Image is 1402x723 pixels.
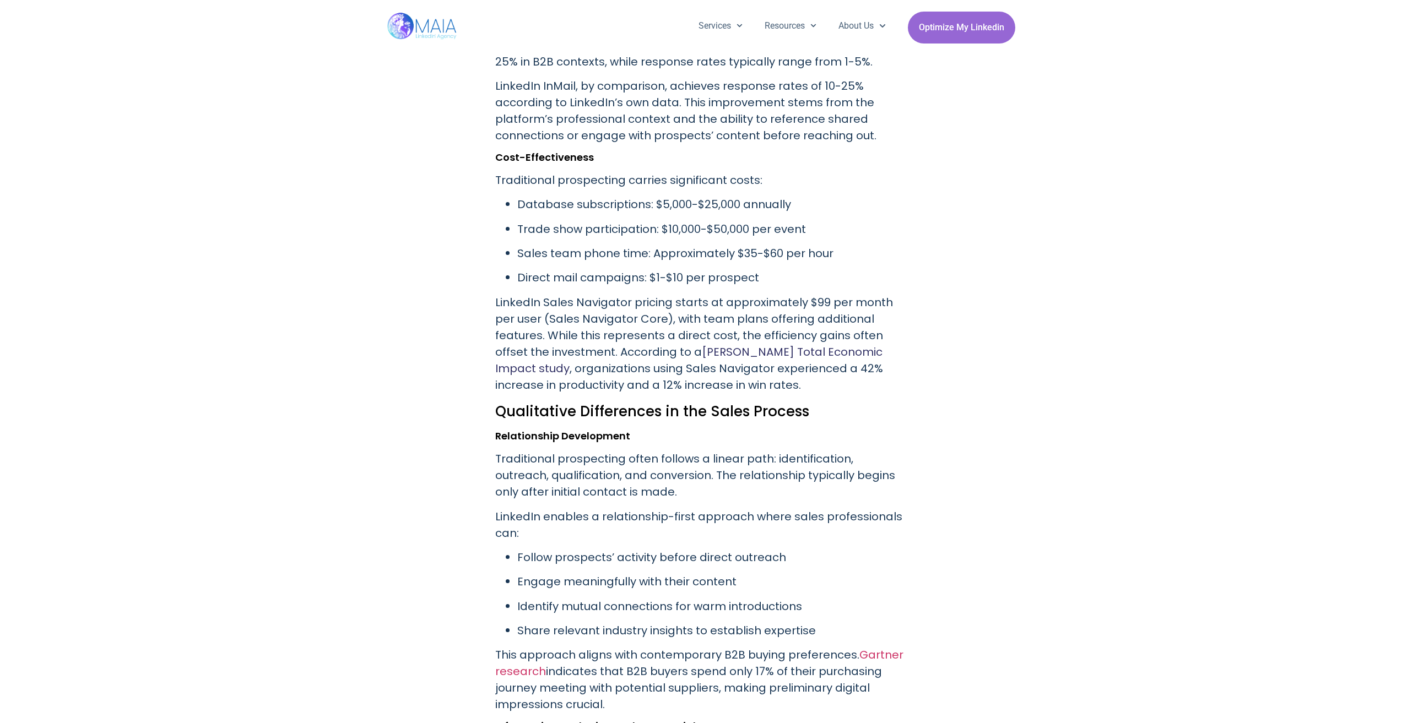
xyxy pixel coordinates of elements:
p: Trade show participation: $10,000-$50,000 per event [517,221,907,237]
p: LinkedIn InMail, by comparison, achieves response rates of 10-25% according to LinkedIn’s own dat... [495,78,907,144]
a: Services [688,12,754,40]
nav: Menu [688,12,897,40]
h3: Relationship Development [495,431,907,442]
p: Direct mail campaigns: $1-$10 per prospect [517,269,907,286]
a: Gartner research [495,647,903,679]
p: Follow prospects’ activity before direct outreach [517,549,907,566]
h2: Qualitative Differences in the Sales Process [495,401,907,422]
a: Resources [754,12,827,40]
p: Traditional prospecting often follows a linear path: identification, outreach, qualification, and... [495,450,907,500]
p: Database subscriptions: $5,000-$25,000 annually [517,196,907,213]
p: This approach aligns with contemporary B2B buying preferences. indicates that B2B buyers spend on... [495,646,907,713]
a: About Us [827,12,896,40]
p: Identify mutual connections for warm introductions [517,598,907,615]
p: Engage meaningfully with their content [517,573,907,590]
p: LinkedIn Sales Navigator pricing starts at approximately $99 per month per user (Sales Navigator ... [495,294,907,393]
a: Optimize My Linkedin [908,12,1015,44]
p: Sales team phone time: Approximately $35-$60 per hour [517,245,907,262]
h3: Cost-Effectiveness [495,152,907,163]
p: Share relevant industry insights to establish expertise [517,622,907,639]
p: LinkedIn enables a relationship-first approach where sales professionals can: [495,508,907,541]
p: Traditional prospecting carries significant costs: [495,172,907,188]
span: Optimize My Linkedin [919,17,1004,38]
a: [PERSON_NAME] Total Economic Impact study [495,344,883,376]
